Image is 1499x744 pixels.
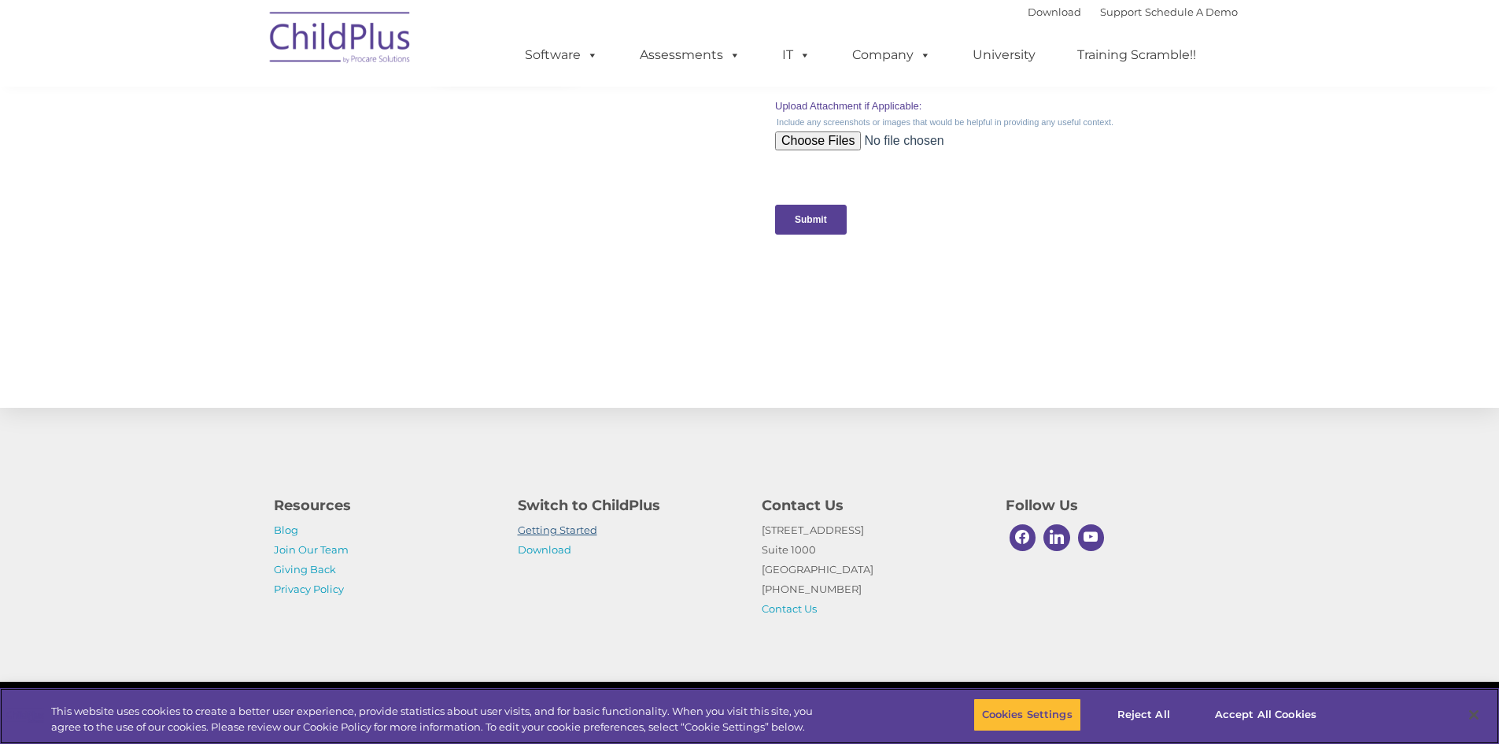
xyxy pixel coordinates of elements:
[1095,698,1193,731] button: Reject All
[518,543,571,556] a: Download
[274,494,494,516] h4: Resources
[509,39,614,71] a: Software
[274,543,349,556] a: Join Our Team
[1006,520,1040,555] a: Facebook
[1006,494,1226,516] h4: Follow Us
[274,524,298,536] a: Blog
[1457,698,1491,732] button: Close
[1039,520,1074,555] a: Linkedin
[762,520,982,619] p: [STREET_ADDRESS] Suite 1000 [GEOGRAPHIC_DATA] [PHONE_NUMBER]
[518,524,597,536] a: Getting Started
[762,602,817,615] a: Contact Us
[1074,520,1109,555] a: Youtube
[518,494,738,516] h4: Switch to ChildPlus
[1028,6,1238,18] font: |
[274,583,344,595] a: Privacy Policy
[957,39,1051,71] a: University
[1061,39,1212,71] a: Training Scramble!!
[836,39,947,71] a: Company
[262,1,419,80] img: ChildPlus by Procare Solutions
[1100,6,1142,18] a: Support
[274,563,336,576] a: Giving Back
[766,39,826,71] a: IT
[1145,6,1238,18] a: Schedule A Demo
[762,494,982,516] h4: Contact Us
[973,698,1081,731] button: Cookies Settings
[219,104,267,116] span: Last name
[51,704,825,735] div: This website uses cookies to create a better user experience, provide statistics about user visit...
[1028,6,1081,18] a: Download
[219,168,286,180] span: Phone number
[624,39,756,71] a: Assessments
[1206,698,1325,731] button: Accept All Cookies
